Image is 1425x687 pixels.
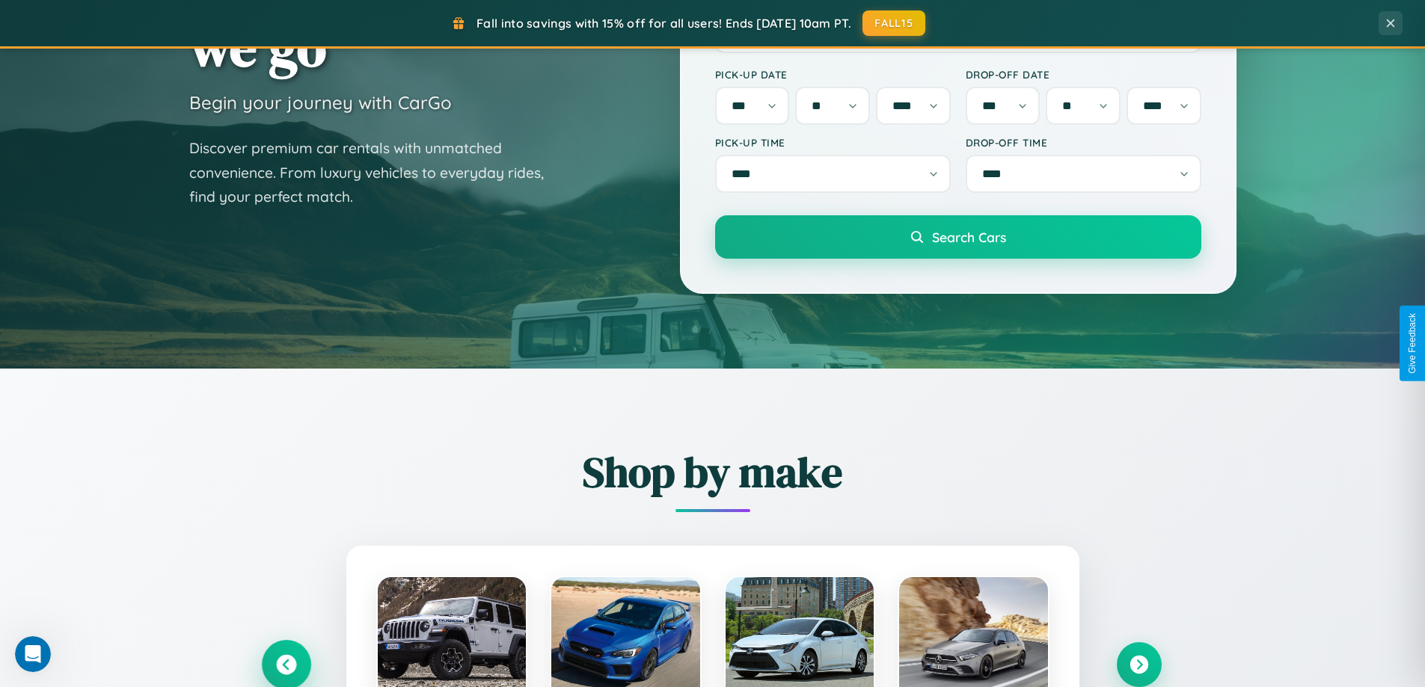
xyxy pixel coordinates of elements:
label: Drop-off Time [966,136,1201,149]
h2: Shop by make [264,443,1162,501]
label: Pick-up Date [715,68,951,81]
button: Search Cars [715,215,1201,259]
button: FALL15 [862,10,925,36]
span: Fall into savings with 15% off for all users! Ends [DATE] 10am PT. [476,16,851,31]
p: Discover premium car rentals with unmatched convenience. From luxury vehicles to everyday rides, ... [189,136,563,209]
label: Drop-off Date [966,68,1201,81]
h3: Begin your journey with CarGo [189,91,452,114]
iframe: Intercom live chat [15,636,51,672]
label: Pick-up Time [715,136,951,149]
span: Search Cars [932,229,1006,245]
div: Give Feedback [1407,313,1418,374]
